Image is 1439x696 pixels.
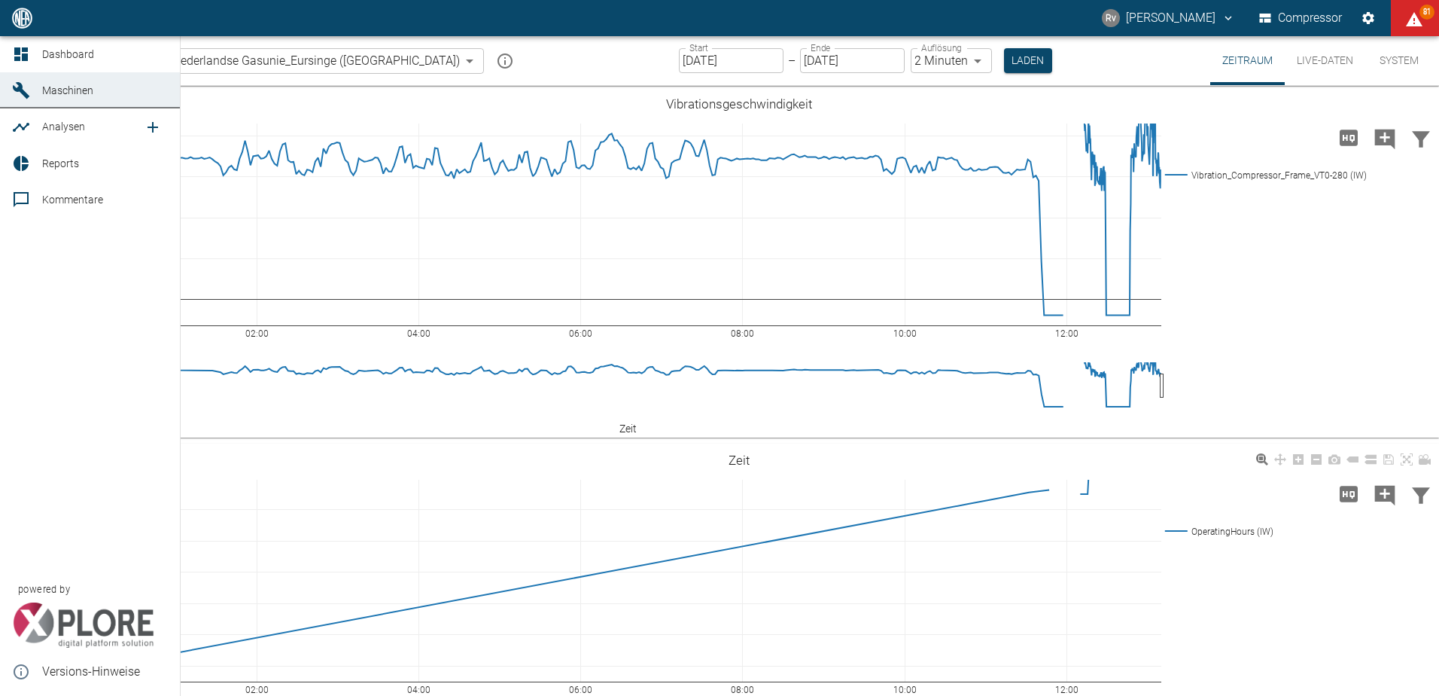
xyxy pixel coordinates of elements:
span: 909000886_ N.V. Nederlandse Gasunie_Eursinge ([GEOGRAPHIC_DATA]) [80,52,460,69]
button: Compressor [1256,5,1346,32]
button: Live-Daten [1285,36,1365,85]
button: robert.vanlienen@neuman-esser.com [1100,5,1237,32]
span: Kommentare [42,194,103,206]
label: Start [689,41,708,54]
span: Versions-Hinweise [42,663,168,681]
label: Ende [811,41,830,54]
button: Kommentar hinzufügen [1367,118,1403,157]
img: logo [11,8,34,28]
div: 2 Minuten [911,48,992,73]
button: Einstellungen [1355,5,1382,32]
button: System [1365,36,1433,85]
span: Reports [42,157,79,169]
span: Dashboard [42,48,94,60]
button: Kommentar hinzufügen [1367,475,1403,514]
div: Rv [1102,9,1120,27]
label: Auflösung [921,41,962,54]
input: DD.MM.YYYY [800,48,905,73]
a: new /machines [156,85,168,97]
a: 909000886_ N.V. Nederlandse Gasunie_Eursinge ([GEOGRAPHIC_DATA]) [56,52,460,70]
button: Daten filtern [1403,118,1439,157]
button: mission info [490,46,520,76]
span: Hohe Auflösung [1331,130,1367,144]
span: powered by [18,582,70,597]
input: DD.MM.YYYY [679,48,783,73]
img: Xplore Logo [12,603,154,648]
button: Zeitraum [1210,36,1285,85]
a: new /analyses/list/0 [138,112,168,142]
span: Hohe Auflösung [1331,486,1367,500]
p: – [788,52,796,69]
span: 81 [1419,5,1434,20]
button: Daten filtern [1403,475,1439,514]
button: Laden [1004,48,1052,73]
span: Maschinen [42,84,93,96]
span: Analysen [42,121,85,133]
